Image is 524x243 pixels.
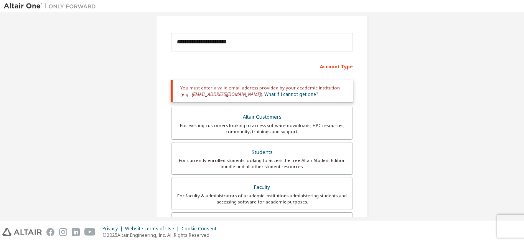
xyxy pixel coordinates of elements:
div: Privacy [102,226,125,232]
img: facebook.svg [46,228,54,236]
div: Website Terms of Use [125,226,181,232]
img: youtube.svg [84,228,96,236]
a: What if I cannot get one? [264,91,318,98]
div: Faculty [176,182,348,193]
p: © 2025 Altair Engineering, Inc. All Rights Reserved. [102,232,221,238]
div: For currently enrolled students looking to access the free Altair Student Edition bundle and all ... [176,157,348,170]
div: For faculty & administrators of academic institutions administering students and accessing softwa... [176,193,348,205]
img: altair_logo.svg [2,228,42,236]
img: Altair One [4,2,100,10]
div: Altair Customers [176,112,348,122]
img: instagram.svg [59,228,67,236]
div: You must enter a valid email address provided by your academic institution (e.g., ). [171,80,353,102]
div: Cookie Consent [181,226,221,232]
div: Account Type [171,60,353,72]
div: For existing customers looking to access software downloads, HPC resources, community, trainings ... [176,122,348,135]
span: [EMAIL_ADDRESS][DOMAIN_NAME] [192,91,261,98]
div: Students [176,147,348,158]
img: linkedin.svg [72,228,80,236]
